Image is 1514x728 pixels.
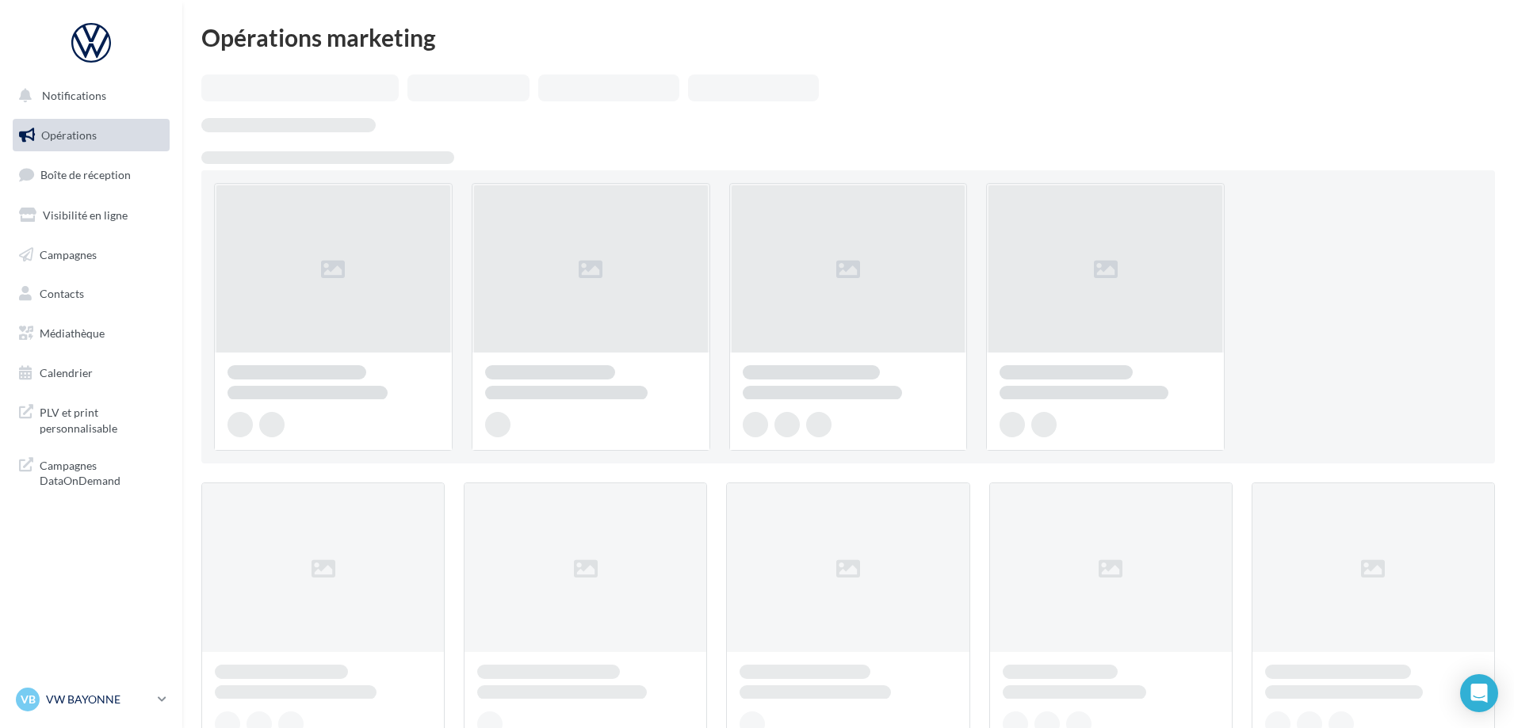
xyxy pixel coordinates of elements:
div: Opérations marketing [201,25,1495,49]
div: Open Intercom Messenger [1460,674,1498,712]
a: Campagnes [10,238,173,272]
a: Boîte de réception [10,158,173,192]
a: PLV et print personnalisable [10,395,173,442]
button: Notifications [10,79,166,112]
span: Médiathèque [40,326,105,340]
a: VB VW BAYONNE [13,684,170,715]
span: PLV et print personnalisable [40,402,163,436]
span: Notifications [42,89,106,102]
span: Campagnes [40,247,97,261]
span: Boîte de réception [40,168,131,181]
a: Visibilité en ligne [10,199,173,232]
a: Calendrier [10,356,173,390]
span: Calendrier [40,366,93,379]
span: Visibilité en ligne [43,208,128,222]
span: Opérations [41,128,97,142]
span: Campagnes DataOnDemand [40,455,163,489]
a: Campagnes DataOnDemand [10,448,173,495]
a: Opérations [10,119,173,152]
a: Contacts [10,277,173,311]
a: Médiathèque [10,317,173,350]
span: Contacts [40,287,84,300]
p: VW BAYONNE [46,692,151,707]
span: VB [21,692,36,707]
